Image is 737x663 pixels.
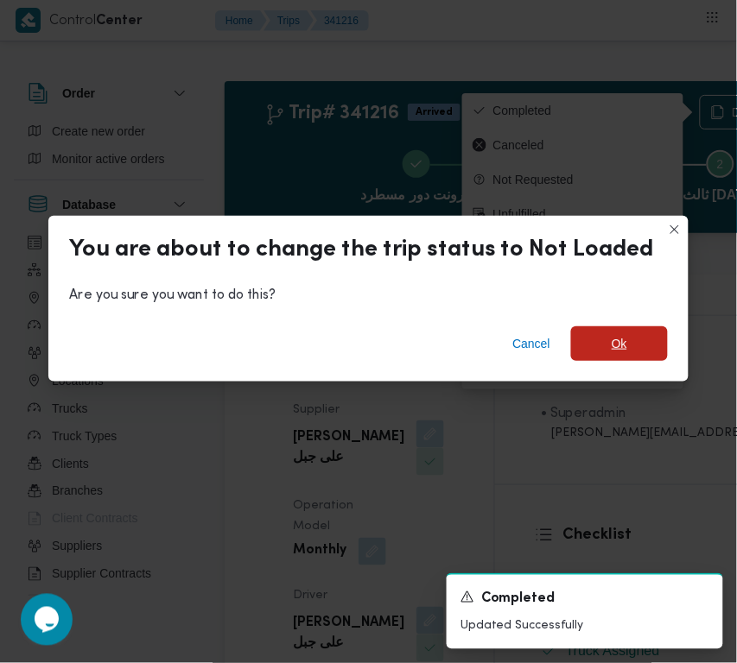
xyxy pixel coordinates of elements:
span: Completed [481,590,556,610]
iframe: chat widget [17,594,73,646]
div: Are you sure you want to do this? [69,285,668,306]
div: Notification [461,589,709,610]
button: Closes this modal window [664,219,685,240]
div: You are about to change the trip status to Not Loaded [69,237,654,264]
span: Ok [612,333,627,354]
span: Cancel [512,333,550,354]
p: Updated Successfully [461,617,709,635]
button: Ok [571,326,668,361]
button: Cancel [505,326,557,361]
